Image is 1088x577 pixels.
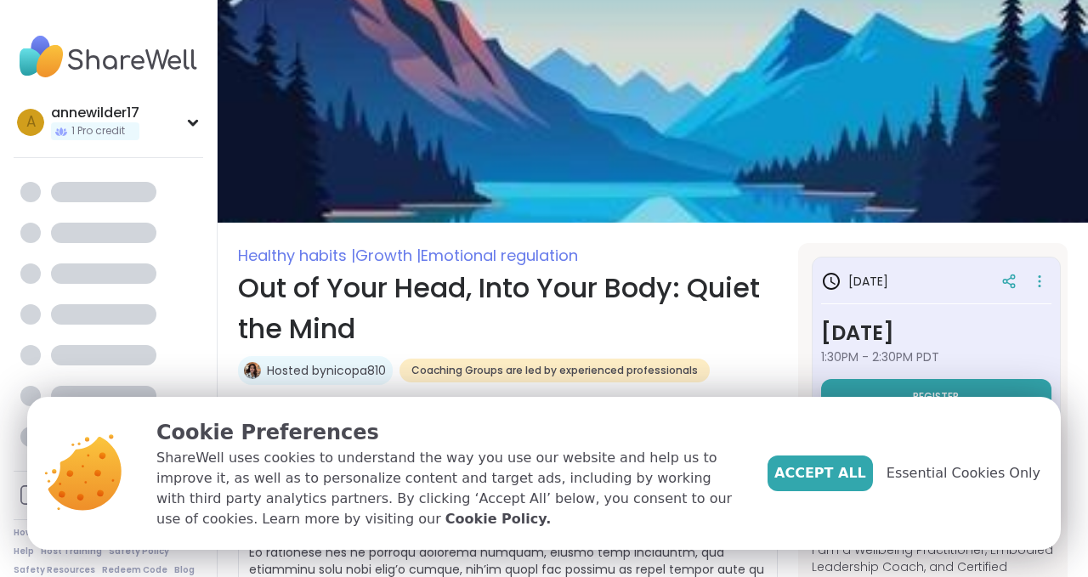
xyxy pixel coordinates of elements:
button: Register [821,379,1051,415]
a: Host Training [41,546,102,557]
h1: Out of Your Head, Into Your Body: Quiet the Mind [238,268,778,349]
span: Accept All [774,463,866,484]
span: Essential Cookies Only [887,463,1040,484]
a: Help [14,546,34,557]
div: annewilder17 [51,104,139,122]
img: nicopa810 [244,362,261,379]
span: a [26,111,36,133]
a: Safety Resources [14,564,95,576]
span: 1:30PM - 2:30PM PDT [821,348,1051,365]
img: ShareWell Nav Logo [14,27,203,87]
span: Emotional regulation [421,245,578,266]
span: Coaching Groups are led by experienced professionals [411,364,698,377]
h3: [DATE] [821,271,888,291]
a: Redeem Code [102,564,167,576]
p: Cookie Preferences [156,417,740,448]
a: Safety Policy [109,546,169,557]
a: Cookie Policy. [445,509,551,529]
span: Healthy habits | [238,245,355,266]
a: Hosted bynicopa810 [267,362,386,379]
h3: [DATE] [821,318,1051,348]
span: 1 Pro credit [71,124,125,139]
a: Blog [174,564,195,576]
button: Accept All [768,455,873,491]
p: ShareWell uses cookies to understand the way you use our website and help us to improve it, as we... [156,448,740,529]
span: Growth | [355,245,421,266]
span: Register [913,390,959,404]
